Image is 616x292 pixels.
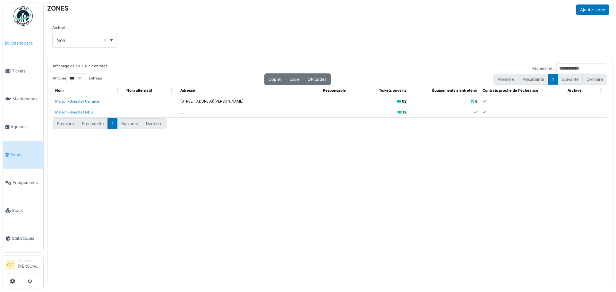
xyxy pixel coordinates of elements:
[483,88,538,93] span: Contrats proche de l'échéance
[12,68,41,74] span: Tickets
[178,96,321,107] td: [STREET_ADDRESS][PERSON_NAME]
[56,37,109,44] div: Non
[18,258,41,263] div: Manager
[3,196,43,224] a: Stock
[475,99,477,104] b: 8
[53,118,167,129] nav: pagination
[3,141,43,169] a: Zones
[180,88,195,93] span: Adresse
[178,107,321,118] td: , ,
[53,73,102,83] label: Afficher entrées
[126,88,152,93] span: Nom alternatif
[5,258,41,273] a: GG Manager[PERSON_NAME]
[599,85,603,96] span: Archivé: Activate to sort
[3,113,43,141] a: Agenda
[264,73,286,85] button: Copier
[13,6,33,26] img: Badge_color-CXgf-gQk.svg
[493,74,607,85] nav: pagination
[403,110,406,114] b: 12
[55,88,64,93] span: Nom
[18,258,41,272] li: [PERSON_NAME]
[576,4,609,15] button: Ajouter zone
[13,179,41,186] span: Équipements
[5,260,15,270] li: GG
[568,88,582,93] span: Archivé
[3,85,43,113] a: Maintenance
[170,85,174,96] span: Nom alternatif: Activate to sort
[3,29,43,57] a: Dashboard
[116,85,120,96] span: Nom: Activate to sort
[55,110,93,114] a: Maison-Ginestet QDS
[289,77,300,82] span: Excel
[10,152,41,158] span: Zones
[379,88,406,93] span: Tickets ouverts
[55,99,100,104] a: Maison-Ginestet Carignan
[548,74,558,85] button: 1
[3,57,43,85] a: Tickets
[12,207,41,213] span: Stock
[13,96,41,102] span: Maintenance
[308,77,327,82] span: QR codes
[402,99,406,104] b: 62
[107,118,117,129] button: 1
[269,77,281,82] span: Copier
[47,4,69,12] h6: ZONES
[11,40,41,46] span: Dashboard
[52,25,65,30] label: Archivé
[304,73,331,85] button: QR codes
[432,88,477,93] span: Équipements à entretenir
[11,124,41,130] span: Agenda
[323,88,346,93] span: Responsable
[102,37,108,44] button: Remove item: 'false'
[285,73,304,85] button: Excel
[12,235,41,241] span: Statistiques
[3,169,43,196] a: Équipements
[53,63,107,73] div: Affichage de 1 à 2 sur 2 entrées
[66,73,86,83] select: Afficherentrées
[3,224,43,252] a: Statistiques
[532,66,554,71] label: Rechercher :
